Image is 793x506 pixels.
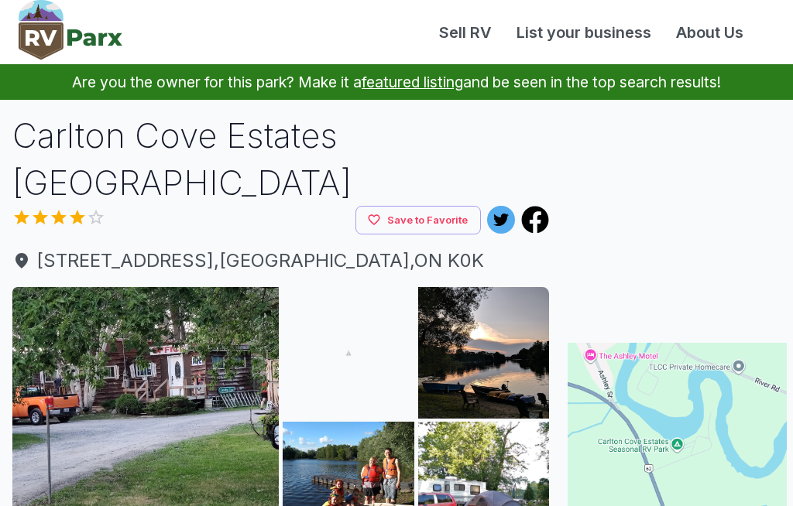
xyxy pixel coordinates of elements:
a: List your business [504,21,664,44]
img: AAcXr8quSPmdJfIN5peFjbh0P0jWmHeSp_GNNB7Zowcon6YLJ2-cMECXklD3llcWuEW758Gg6M9a1n25n181CzBMN7akkWw1d... [283,287,414,419]
h1: Carlton Cove Estates [GEOGRAPHIC_DATA] [12,112,549,206]
p: Are you the owner for this park? Make it a and be seen in the top search results! [19,64,774,100]
span: [STREET_ADDRESS] , [GEOGRAPHIC_DATA] , ON K0K [12,247,549,275]
a: featured listing [362,73,463,91]
a: [STREET_ADDRESS],[GEOGRAPHIC_DATA],ON K0K [12,247,549,275]
a: About Us [664,21,756,44]
a: Sell RV [427,21,504,44]
iframe: Advertisement [568,112,787,306]
button: Save to Favorite [355,206,481,234]
img: AAcXr8rDpDfw4VgArBORhAWegplmmCY-0JgGrLnaYbPpWVPyyPPmgu7pzUhyAF1GKQYR-DyfirqJoOodRFXFRb4rLN3VLe6WT... [418,287,550,419]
